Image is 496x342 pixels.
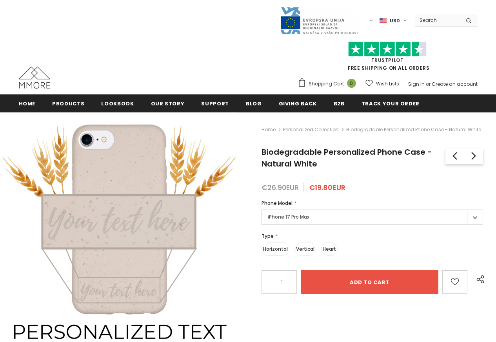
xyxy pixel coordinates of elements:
span: 0 [347,79,356,88]
span: Products [52,100,84,107]
span: Biodegradable Personalized Phone Case - Natural White [346,125,481,134]
a: Personalized Collection [283,126,339,133]
span: Wish Lists [376,80,399,88]
span: Lookbook [101,100,134,107]
a: Giving back [279,94,317,112]
span: support [201,100,229,107]
a: Home [262,125,276,134]
a: Home [19,94,36,112]
span: or [426,81,431,87]
span: Home [19,100,36,107]
span: Type [262,233,274,239]
input: Search Site [415,14,460,26]
input: Add to cart [301,270,438,294]
label: iPhone 17 Pro Max [262,210,483,225]
img: USD [380,17,387,24]
span: Our Story [151,100,185,107]
label: Horizontal [262,242,289,256]
a: Lookbook [101,94,134,112]
img: Javni Razpis [280,6,358,35]
img: Trust Pilot Stars [348,42,427,57]
label: Heart [321,242,338,256]
span: Giving back [279,100,317,107]
a: Track your order [362,94,420,112]
a: B2B [334,94,345,112]
span: €19.80EUR [309,183,345,192]
span: Track your order [362,100,420,107]
span: FREE SHIPPING ON ALL ORDERS [298,45,478,71]
a: Shopping Cart 0 [298,78,360,90]
span: Shopping Cart [309,80,344,88]
label: Vertical [294,242,316,256]
span: Blog [246,100,262,107]
a: Sign In [408,81,425,87]
a: Wish Lists [365,77,399,90]
a: Blog [246,94,262,112]
a: Trustpilot [371,57,404,63]
span: USD [390,17,400,25]
a: Create an account [432,81,478,87]
a: Products [52,94,84,112]
span: Biodegradable Personalized Phone Case - Natural White [262,147,432,169]
a: support [201,94,229,112]
span: Phone Model [262,200,293,206]
a: Our Story [151,94,185,112]
img: MMORE Cases [19,67,50,89]
a: Javni Razpis [280,17,358,24]
span: €26.90EUR [262,183,299,192]
span: B2B [334,100,345,107]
